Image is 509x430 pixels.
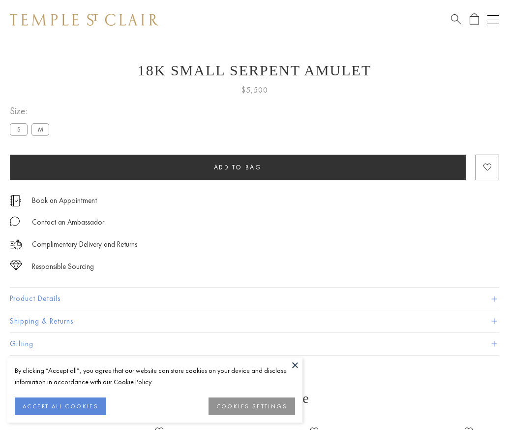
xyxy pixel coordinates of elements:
[32,238,137,251] p: Complimentary Delivery and Returns
[32,261,94,273] div: Responsible Sourcing
[487,14,499,26] button: Open navigation
[10,238,22,251] img: icon_delivery.svg
[241,84,268,97] span: $5,500
[10,310,499,332] button: Shipping & Returns
[451,13,461,26] a: Search
[10,333,499,355] button: Gifting
[209,397,295,415] button: COOKIES SETTINGS
[32,195,97,206] a: Book an Appointment
[10,155,466,180] button: Add to bag
[10,62,499,79] h1: 18K Small Serpent Amulet
[32,216,104,229] div: Contact an Ambassador
[10,288,499,310] button: Product Details
[15,397,106,415] button: ACCEPT ALL COOKIES
[31,123,49,135] label: M
[10,261,22,270] img: icon_sourcing.svg
[10,14,158,26] img: Temple St. Clair
[470,13,479,26] a: Open Shopping Bag
[10,123,28,135] label: S
[10,195,22,206] img: icon_appointment.svg
[214,163,262,171] span: Add to bag
[10,103,53,119] span: Size:
[10,216,20,226] img: MessageIcon-01_2.svg
[15,365,295,388] div: By clicking “Accept all”, you agree that our website can store cookies on your device and disclos...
